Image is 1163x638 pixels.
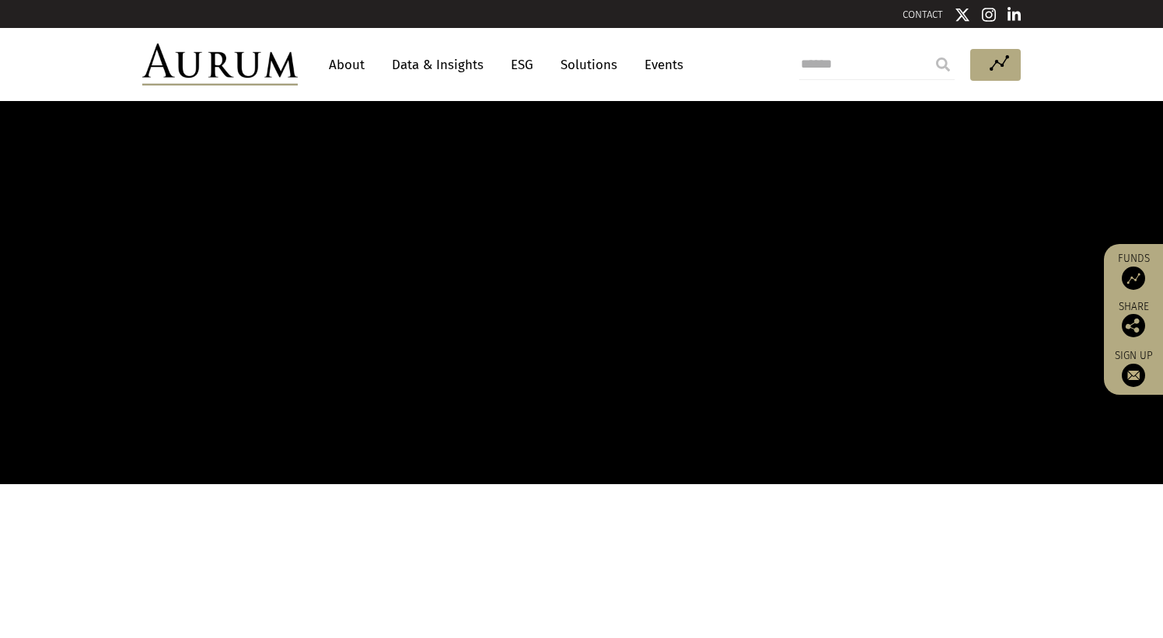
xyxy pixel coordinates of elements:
[503,51,541,79] a: ESG
[384,51,491,79] a: Data & Insights
[1112,252,1155,290] a: Funds
[553,51,625,79] a: Solutions
[982,7,996,23] img: Instagram icon
[903,9,943,20] a: CONTACT
[1122,314,1145,337] img: Share this post
[637,51,683,79] a: Events
[1008,7,1022,23] img: Linkedin icon
[321,51,372,79] a: About
[1112,302,1155,337] div: Share
[1112,349,1155,387] a: Sign up
[1122,364,1145,387] img: Sign up to our newsletter
[142,44,298,85] img: Aurum
[1122,267,1145,290] img: Access Funds
[927,49,959,80] input: Submit
[955,7,970,23] img: Twitter icon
